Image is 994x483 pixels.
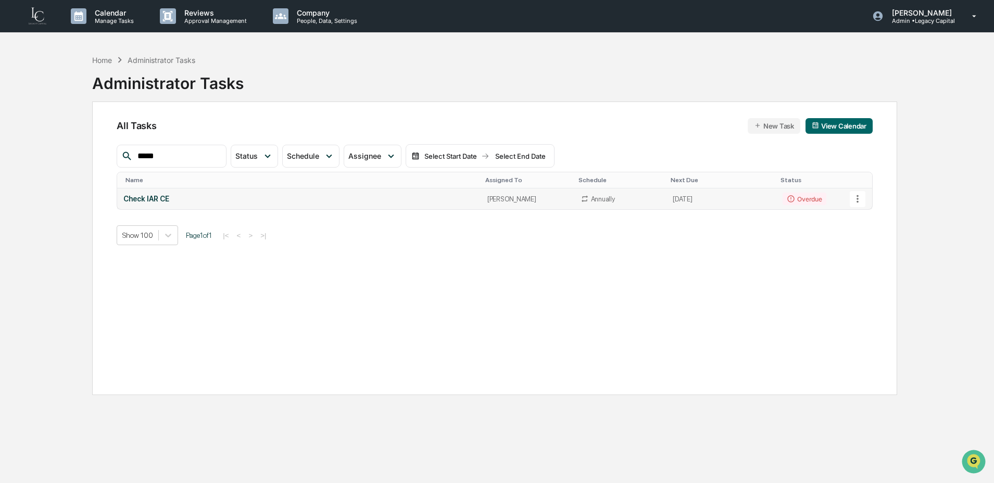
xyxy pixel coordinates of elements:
p: Admin • Legacy Capital [884,17,957,24]
p: Calendar [86,8,139,17]
button: < [234,231,244,240]
img: arrow right [481,152,489,160]
div: Toggle SortBy [125,176,477,184]
div: Start new chat [35,80,171,90]
p: Approval Management [176,17,252,24]
a: 🔎Data Lookup [6,147,70,166]
p: Reviews [176,8,252,17]
td: [DATE] [666,188,776,209]
div: Toggle SortBy [851,176,872,184]
button: |< [220,231,232,240]
iframe: Open customer support [961,449,989,477]
div: Select End Date [492,152,549,160]
div: Select Start Date [422,152,479,160]
a: 🗄️Attestations [71,127,133,146]
p: [PERSON_NAME] [884,8,957,17]
div: 🗄️ [76,132,84,141]
button: New Task [748,118,800,134]
p: People, Data, Settings [288,17,362,24]
div: [PERSON_NAME] [487,195,568,203]
div: Home [92,56,112,65]
button: >| [257,231,269,240]
img: calendar [411,152,420,160]
p: How can we help? [10,22,190,39]
div: 🔎 [10,152,19,160]
button: > [245,231,256,240]
div: Overdue [783,193,826,205]
div: Toggle SortBy [578,176,663,184]
img: calendar [812,122,819,129]
span: Pylon [104,176,126,184]
span: Attestations [86,131,129,142]
div: We're available if you need us! [35,90,132,98]
img: 1746055101610-c473b297-6a78-478c-a979-82029cc54cd1 [10,80,29,98]
div: Administrator Tasks [128,56,195,65]
div: Administrator Tasks [92,66,244,93]
img: logo [25,6,50,26]
p: Manage Tasks [86,17,139,24]
span: Page 1 of 1 [186,231,212,239]
div: Check IAR CE [123,195,475,203]
span: Status [235,151,258,160]
span: All Tasks [117,120,156,131]
div: Toggle SortBy [485,176,570,184]
span: Data Lookup [21,151,66,161]
p: Company [288,8,362,17]
div: Annually [591,195,615,203]
button: View Calendar [806,118,873,134]
a: 🖐️Preclearance [6,127,71,146]
a: Powered byPylon [73,176,126,184]
div: Toggle SortBy [671,176,772,184]
div: Toggle SortBy [781,176,847,184]
button: Start new chat [177,83,190,95]
span: Schedule [287,151,319,160]
div: 🖐️ [10,132,19,141]
span: Preclearance [21,131,67,142]
span: Assignee [348,151,381,160]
